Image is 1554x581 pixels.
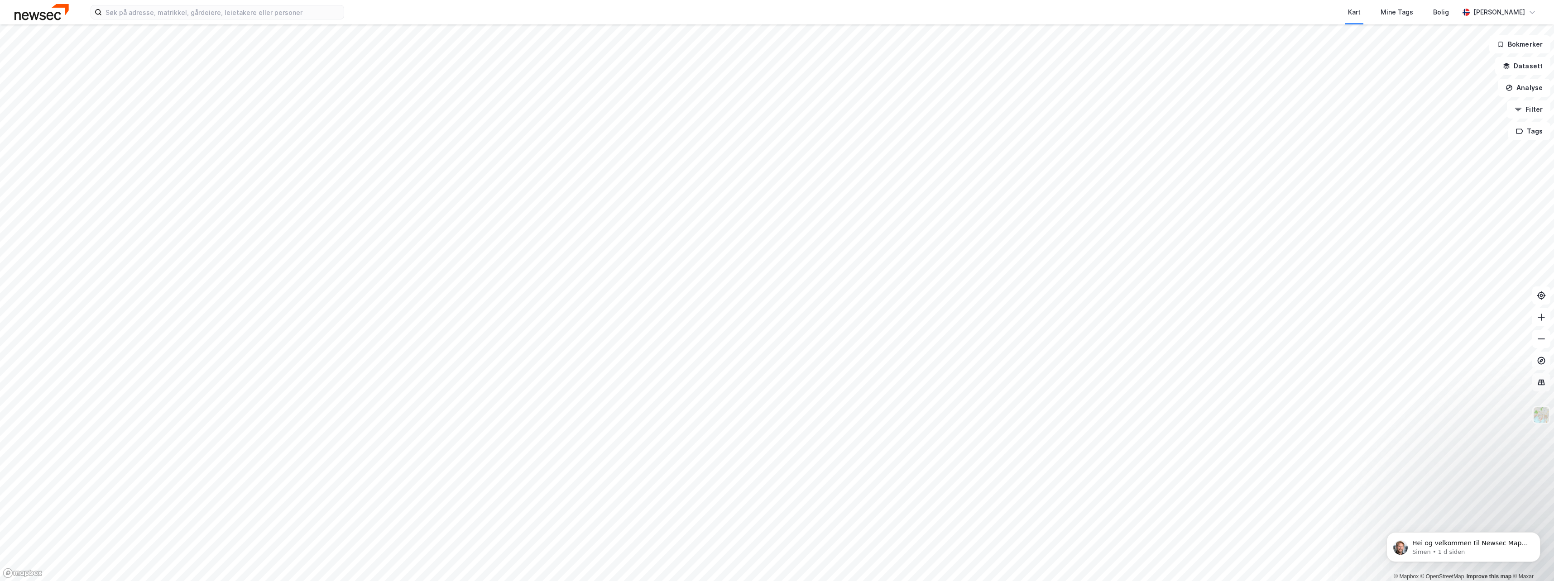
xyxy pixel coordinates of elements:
div: [PERSON_NAME] [1473,7,1525,18]
div: Mine Tags [1381,7,1413,18]
button: Datasett [1495,57,1550,75]
button: Analyse [1498,79,1550,97]
button: Tags [1508,122,1550,140]
button: Bokmerker [1489,35,1550,53]
a: Mapbox homepage [3,568,43,578]
img: Z [1533,406,1550,424]
div: Bolig [1433,7,1449,18]
input: Søk på adresse, matrikkel, gårdeiere, leietakere eller personer [102,5,344,19]
div: Kart [1348,7,1361,18]
button: Filter [1507,100,1550,119]
a: OpenStreetMap [1420,573,1464,580]
img: newsec-logo.f6e21ccffca1b3a03d2d.png [14,4,69,20]
a: Mapbox [1394,573,1419,580]
a: Improve this map [1467,573,1511,580]
iframe: Intercom notifications melding [1373,513,1554,576]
